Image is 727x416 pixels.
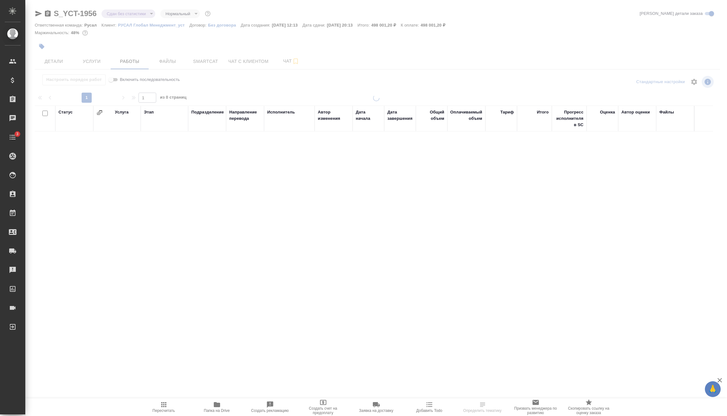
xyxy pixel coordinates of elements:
div: Подразделение [191,109,224,115]
div: Исполнитель [267,109,295,115]
div: Общий объем [419,109,444,122]
button: Сгруппировать [96,109,103,116]
div: Дата завершения [387,109,413,122]
span: 3 [12,131,22,137]
div: Оценка [600,109,615,115]
a: 3 [2,129,24,145]
div: Автор изменения [318,109,349,122]
div: Дата начала [356,109,381,122]
span: 🙏 [707,382,718,396]
div: Услуга [115,109,128,115]
div: Этап [144,109,154,115]
div: Автор оценки [621,109,650,115]
div: Файлы [659,109,674,115]
button: 🙏 [705,381,721,397]
div: Оплачиваемый объем [450,109,482,122]
div: Тариф [500,109,514,115]
div: Итого [537,109,549,115]
div: Прогресс исполнителя в SC [555,109,583,128]
div: Направление перевода [229,109,261,122]
div: Статус [59,109,73,115]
